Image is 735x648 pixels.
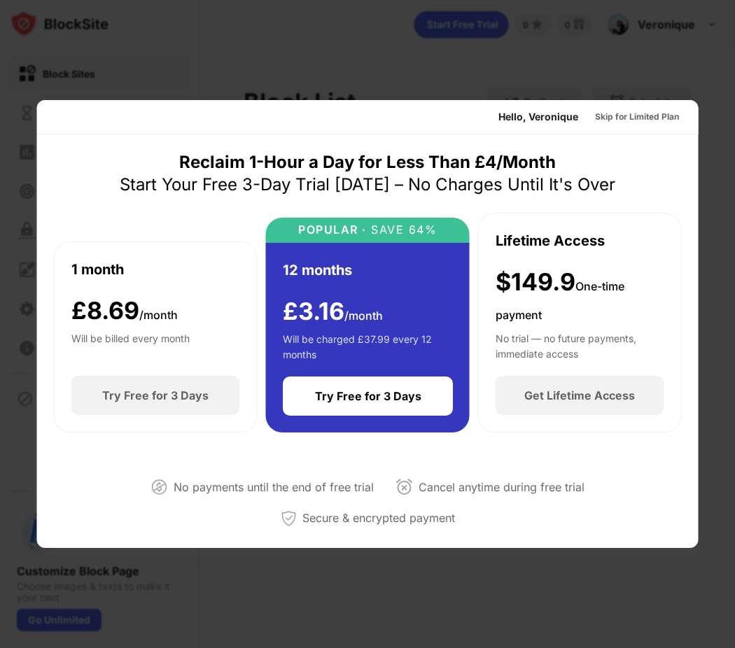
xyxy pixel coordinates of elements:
span: /month [139,308,178,322]
div: Get Lifetime Access [524,388,635,402]
div: Cancel anytime during free trial [419,477,584,498]
div: No payments until the end of free trial [174,477,374,498]
div: Reclaim 1-Hour a Day for Less Than £4/Month [179,151,556,174]
div: Lifetime Access [496,230,605,251]
span: One-time payment [496,279,624,322]
div: SAVE 64% [367,223,437,237]
div: No trial — no future payments, immediate access [496,331,664,359]
div: Hello, Veronique [498,111,578,122]
div: Skip for Limited Plan [595,110,679,124]
div: £ 3.16 [283,297,383,326]
div: Will be charged £37.99 every 12 months [283,332,453,360]
div: 12 months [283,260,352,281]
img: cancel-anytime [396,479,413,495]
div: $149.9 [496,268,664,325]
div: Will be billed every month [71,331,190,359]
img: not-paying [151,479,168,495]
span: /month [344,309,383,323]
img: secured-payment [280,510,297,527]
div: Secure & encrypted payment [302,508,455,528]
div: Try Free for 3 Days [314,389,421,403]
div: 1 month [71,259,124,280]
div: Try Free for 3 Days [102,388,209,402]
div: POPULAR · [298,223,367,237]
div: £ 8.69 [71,297,178,325]
div: Start Your Free 3-Day Trial [DATE] – No Charges Until It's Over [120,174,615,196]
